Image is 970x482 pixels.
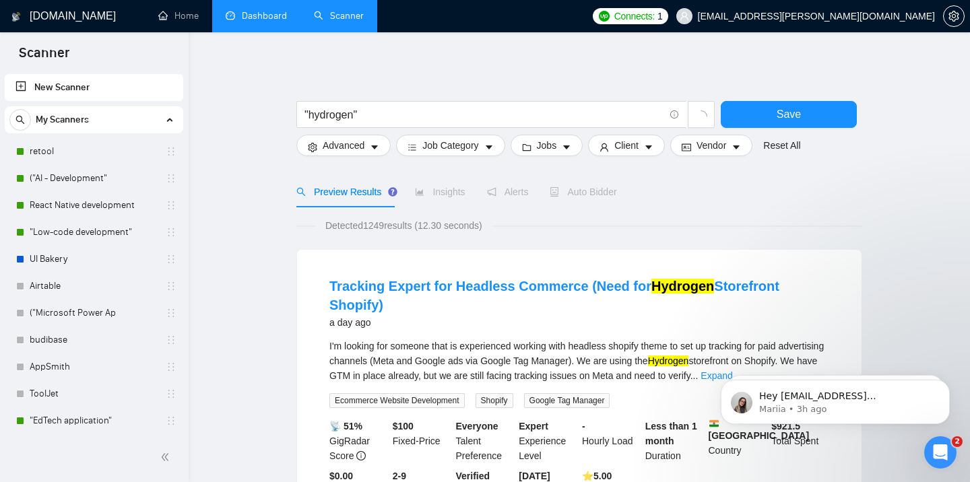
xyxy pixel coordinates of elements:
button: search [9,109,31,131]
div: Tooltip anchor [387,186,399,198]
a: Tracking Expert for Headless Commerce (Need forHydrogenStorefront Shopify) [329,279,779,312]
a: ("Microsoft Power Ap [30,300,158,326]
span: caret-down [732,142,741,152]
a: Reset All [763,138,800,153]
div: Hourly Load [579,419,643,463]
span: holder [166,173,176,184]
span: setting [308,142,317,152]
span: holder [166,361,176,372]
span: caret-down [370,142,379,152]
span: caret-down [562,142,571,152]
span: Connects: [614,9,655,24]
button: idcardVendorcaret-down [670,135,752,156]
span: loading [695,110,707,123]
a: React Native development [30,192,158,219]
span: holder [166,388,176,399]
span: holder [166,415,176,426]
span: folder [522,142,531,152]
span: Save [777,106,801,123]
button: barsJob Categorycaret-down [396,135,505,156]
b: $0.00 [329,471,353,481]
li: New Scanner [5,74,183,101]
div: I'm looking for someone that is experienced working with headless shopify theme to set up trackin... [329,339,829,383]
span: holder [166,281,176,291]
button: setting [943,5,965,27]
mark: Hydrogen [651,279,714,294]
input: Search Freelance Jobs... [304,106,664,123]
b: 📡 51% [329,421,362,432]
span: Advanced [323,138,364,153]
img: upwork-logo.png [599,11,610,22]
div: a day ago [329,314,829,331]
b: ⭐️ 5.00 [582,471,612,481]
b: 2-9 [393,471,406,481]
span: info-circle [670,110,679,119]
span: Jobs [537,138,557,153]
span: robot [550,187,559,197]
iframe: Intercom notifications message [701,351,970,446]
a: searchScanner [314,10,364,22]
span: idcard [682,142,691,152]
b: - [582,421,585,432]
b: Less than 1 month [645,421,697,446]
span: holder [166,254,176,265]
span: My Scanners [36,106,89,133]
a: AppSmith [30,353,158,380]
span: user [600,142,609,152]
span: ... [690,370,699,381]
a: setting [943,11,965,22]
b: $ 100 [393,421,414,432]
div: Experience Level [516,419,579,463]
a: retool [30,138,158,165]
b: Everyone [456,421,498,432]
a: Airtable [30,273,158,300]
span: holder [166,308,176,318]
b: Expert [519,421,548,432]
span: Shopify [476,393,513,408]
span: holder [166,335,176,345]
button: settingAdvancedcaret-down [296,135,391,156]
span: holder [166,227,176,238]
a: ("AI - Development" [30,165,158,192]
div: Talent Preference [453,419,517,463]
button: Save [721,101,857,128]
span: Vendor [697,138,726,153]
span: Detected 1249 results (12.30 seconds) [316,218,492,233]
a: "EdTech application" [30,407,158,434]
span: Google Tag Manager [524,393,610,408]
span: 1 [657,9,663,24]
span: area-chart [415,187,424,197]
span: info-circle [356,451,366,460]
mark: Hydrogen [648,355,689,366]
span: Client [614,138,639,153]
span: Ecommerce Website Development [329,393,465,408]
span: double-left [160,450,174,464]
div: Duration [643,419,706,463]
span: Preview Results [296,186,393,197]
span: bars [408,142,417,152]
span: user [680,11,689,21]
a: New Scanner [15,74,172,101]
span: Alerts [487,186,529,197]
img: logo [11,6,21,28]
span: holder [166,200,176,211]
a: dashboardDashboard [226,10,287,22]
span: caret-down [484,142,494,152]
span: Insights [415,186,465,197]
iframe: Intercom live chat [924,436,957,469]
button: folderJobscaret-down [511,135,583,156]
span: caret-down [644,142,653,152]
a: ToolJet [30,380,158,407]
b: Verified [456,471,490,481]
a: budibase [30,326,158,353]
span: holder [166,146,176,157]
span: search [10,115,30,125]
div: Fixed-Price [390,419,453,463]
button: userClientcaret-down [588,135,665,156]
a: UI Bakery [30,246,158,273]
